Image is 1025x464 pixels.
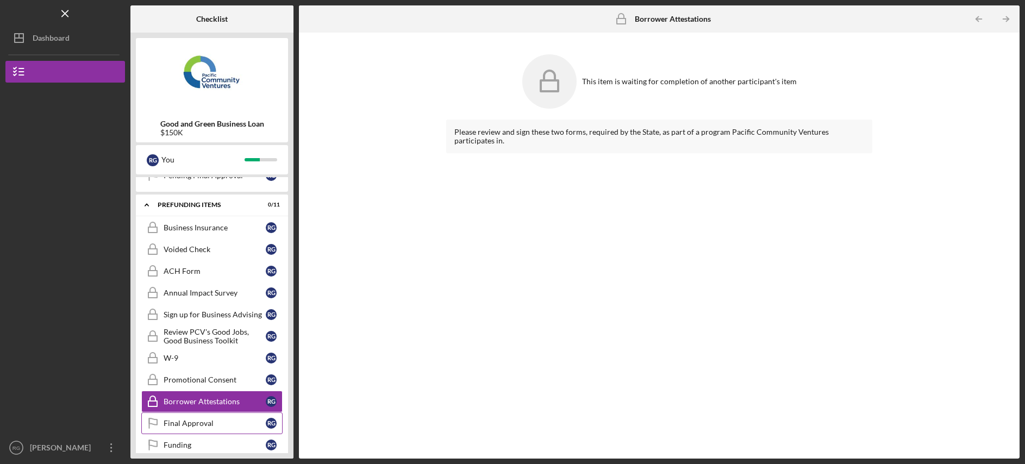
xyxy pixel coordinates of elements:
[164,267,266,275] div: ACH Form
[164,441,266,449] div: Funding
[136,43,288,109] img: Product logo
[266,266,277,277] div: R G
[33,27,70,52] div: Dashboard
[141,347,283,369] a: W-9RG
[266,244,277,255] div: R G
[164,223,266,232] div: Business Insurance
[27,437,98,461] div: [PERSON_NAME]
[266,396,277,407] div: R G
[141,369,283,391] a: Promotional ConsentRG
[446,120,872,153] div: Please review and sign these two forms, required by the State, as part of a program Pacific Commu...
[266,440,277,450] div: R G
[141,282,283,304] a: Annual Impact SurveyRG
[158,202,253,208] div: Prefunding Items
[266,331,277,342] div: R G
[266,374,277,385] div: R G
[161,151,245,169] div: You
[164,289,266,297] div: Annual Impact Survey
[141,434,283,456] a: FundingRG
[196,15,228,23] b: Checklist
[260,202,280,208] div: 0 / 11
[266,418,277,429] div: R G
[141,260,283,282] a: ACH FormRG
[164,419,266,428] div: Final Approval
[141,412,283,434] a: Final ApprovalRG
[5,27,125,49] button: Dashboard
[141,165,283,186] a: Pending Final ApprovalRG
[164,328,266,345] div: Review PCV's Good Jobs, Good Business Toolkit
[635,15,711,23] b: Borrower Attestations
[266,222,277,233] div: R G
[147,154,159,166] div: R G
[12,445,20,451] text: RG
[164,375,266,384] div: Promotional Consent
[266,309,277,320] div: R G
[141,391,283,412] a: Borrower AttestationsRG
[164,354,266,362] div: W-9
[5,437,125,459] button: RG[PERSON_NAME]
[266,287,277,298] div: R G
[164,397,266,406] div: Borrower Attestations
[141,217,283,239] a: Business InsuranceRG
[141,304,283,325] a: Sign up for Business AdvisingRG
[164,245,266,254] div: Voided Check
[160,128,264,137] div: $150K
[141,325,283,347] a: Review PCV's Good Jobs, Good Business ToolkitRG
[266,353,277,363] div: R G
[141,239,283,260] a: Voided CheckRG
[164,310,266,319] div: Sign up for Business Advising
[582,77,797,86] div: This item is waiting for completion of another participant's item
[160,120,264,128] b: Good and Green Business Loan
